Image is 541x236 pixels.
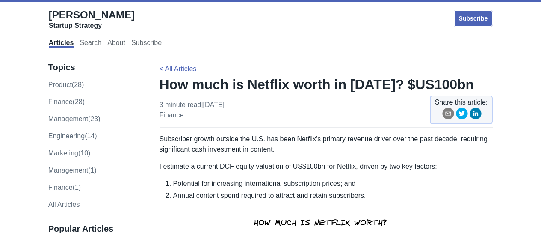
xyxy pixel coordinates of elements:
[160,111,184,119] a: finance
[48,62,142,73] h3: Topics
[435,97,488,108] span: Share this article:
[160,134,493,155] p: Subscriber growth outside the U.S. has been Netflix’s primary revenue driver over the past decade...
[48,167,97,174] a: Management(1)
[48,132,97,140] a: engineering(14)
[160,76,493,93] h1: How much is Netflix worth in [DATE]? $US100bn
[131,39,162,48] a: Subscribe
[49,9,135,21] span: [PERSON_NAME]
[49,9,135,30] a: [PERSON_NAME]Startup Strategy
[173,191,493,201] li: Annual content spend required to attract and retain subscribers.
[442,108,454,122] button: email
[107,39,125,48] a: About
[80,39,101,48] a: Search
[160,161,493,172] p: I estimate a current DCF equity valuation of US$100bn for Netflix, driven by two key factors:
[48,184,81,191] a: Finance(1)
[454,10,493,27] a: Subscribe
[456,108,468,122] button: twitter
[160,65,197,72] a: < All Articles
[49,21,135,30] div: Startup Strategy
[48,115,101,122] a: management(23)
[173,179,493,189] li: Potential for increasing international subscription prices; and
[49,39,74,48] a: Articles
[48,224,142,234] h3: Popular Articles
[48,201,80,208] a: All Articles
[48,149,91,157] a: marketing(10)
[48,81,84,88] a: product(28)
[160,100,225,120] p: 3 minute read | [DATE]
[470,108,482,122] button: linkedin
[48,98,85,105] a: finance(28)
